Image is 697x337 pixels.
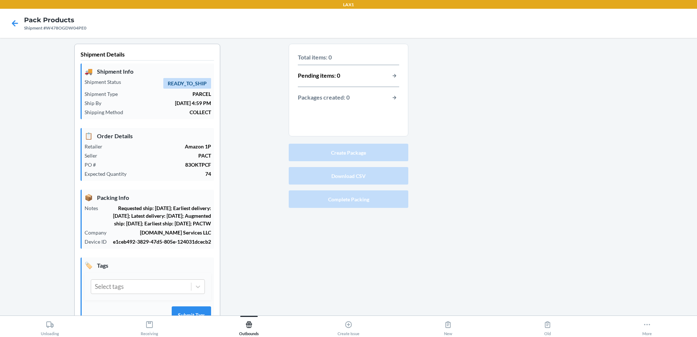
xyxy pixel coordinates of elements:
[102,161,211,168] p: 83OKTPCF
[289,190,408,208] button: Complete Packing
[390,93,399,102] button: button-view-packages-created
[103,152,211,159] p: PACT
[172,306,211,324] button: Submit Tags
[41,318,59,336] div: Unloading
[299,316,398,336] button: Create Issue
[85,108,129,116] p: Shipping Method
[498,316,597,336] button: Old
[85,90,124,98] p: Shipment Type
[85,161,102,168] p: PO #
[85,66,93,76] span: 🚚
[289,167,408,185] button: Download CSV
[544,318,552,336] div: Old
[104,204,211,227] p: Requested ship: [DATE]; Earliest delivery: [DATE]; Latest delivery: [DATE]; Augmented ship: [DATE...
[199,316,299,336] button: Outbounds
[85,66,211,76] p: Shipment Info
[298,71,340,81] p: Pending items: 0
[85,99,107,107] p: Ship By
[85,193,93,202] span: 📦
[81,50,214,61] p: Shipment Details
[108,143,211,150] p: Amazon 1P
[85,204,104,212] p: Notes
[107,99,211,107] p: [DATE] 4:59 PM
[24,25,86,31] div: Shipment #W478OGDW04PE0
[85,238,113,245] p: Device ID
[24,15,86,25] h4: Pack Products
[132,170,211,178] p: 74
[85,78,127,86] p: Shipment Status
[141,318,158,336] div: Receiving
[163,78,211,89] span: READY_TO_SHIP
[85,193,211,202] p: Packing Info
[390,71,399,81] button: button-view-pending-items
[100,316,199,336] button: Receiving
[298,53,399,62] p: Total items: 0
[398,316,498,336] button: New
[95,282,124,291] div: Select tags
[298,93,350,102] p: Packages created: 0
[124,90,211,98] p: PARCEL
[85,143,108,150] p: Retailer
[642,318,652,336] div: More
[338,318,359,336] div: Create Issue
[112,229,211,236] p: [DOMAIN_NAME] Services LLC
[289,144,408,161] button: Create Package
[85,260,93,270] span: 🏷️
[129,108,211,116] p: COLLECT
[113,238,211,245] p: e1ceb492-3829-47d5-805e-124031dcecb2
[85,131,93,141] span: 📋
[444,318,452,336] div: New
[85,170,132,178] p: Expected Quantity
[85,229,112,236] p: Company
[239,318,259,336] div: Outbounds
[597,316,697,336] button: More
[343,1,354,8] p: LAX1
[85,260,211,270] p: Tags
[85,152,103,159] p: Seller
[85,131,211,141] p: Order Details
